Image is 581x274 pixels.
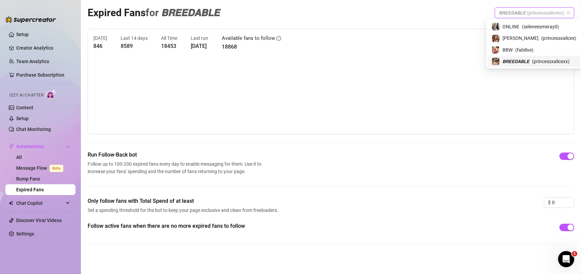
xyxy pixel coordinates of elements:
[16,165,66,171] a: Message FlowBeta
[121,42,148,50] article: 8589
[16,198,64,209] span: Chat Copilot
[16,141,64,152] span: Automations
[552,197,574,208] input: 0.00
[16,105,33,110] a: Content
[93,42,107,50] article: 846
[88,151,264,159] span: Run Follow-Back bot
[276,36,281,41] span: info-circle
[16,70,70,80] a: Purchase Subscription
[50,165,63,172] span: Beta
[16,116,29,121] a: Setup
[16,127,51,132] a: Chat Monitoring
[9,144,14,149] span: thunderbolt
[5,16,56,23] img: logo-BBDzfeDw.svg
[502,34,539,42] span: [PERSON_NAME]
[572,251,577,256] span: 1
[88,207,280,214] span: Set a spending threshold for the bot to keep your page exclusive and clean from freeloaders.
[16,155,22,160] a: All
[16,218,62,223] a: Discover Viral Videos
[121,34,148,42] article: Last 14 days
[222,34,275,43] article: Available fans to follow
[191,34,208,42] article: Last run
[492,46,499,54] img: BBW
[532,58,570,65] span: ( princessxalicexx )
[502,23,519,30] span: ONLINE
[16,187,44,192] a: Expired Fans
[9,92,43,99] span: Izzy AI Chatter
[16,231,34,237] a: Settings
[88,5,220,21] article: Expired Fans
[88,197,280,205] span: Only follow fans with Total Spend of at least
[502,58,529,65] span: 𝘽𝙍𝙀𝙀𝘿𝘼𝘽𝙇𝙀
[9,201,13,205] img: Chat Copilot
[161,42,177,50] article: 18453
[558,251,574,267] iframe: Intercom live chat
[16,43,70,53] a: Creator Analytics
[492,58,499,65] img: 𝘽𝙍𝙀𝙀𝘿𝘼𝘽𝙇𝙀
[16,176,40,182] a: Bump Fans
[492,23,499,30] img: ONLINE
[88,222,280,230] span: Follow active fans when there are no more expired fans to follow
[161,34,177,42] article: All Time
[46,89,57,99] img: AI Chatter
[492,35,499,42] img: 𝘼𝙇𝙄𝘾𝙀
[191,42,208,50] article: [DATE]
[16,59,49,64] a: Team Analytics
[16,32,29,37] a: Setup
[499,8,570,18] span: 𝘽𝙍𝙀𝙀𝘿𝘼𝘽𝙇𝙀 (princessxalicexx)
[515,46,533,54] span: ( fabilive )
[93,34,107,42] article: [DATE]
[541,34,576,42] span: ( princessxalicex )
[567,11,571,15] span: team
[502,46,513,54] span: BBW
[146,7,220,19] span: for 𝘽𝙍𝙀𝙀𝘿𝘼𝘽𝙇𝙀
[88,160,264,175] span: Follow up to 100-200 expired fans every day to enable messaging for them. Use it to increase your...
[522,23,559,30] span: ( seleneesmeray0 )
[222,43,281,51] article: 18868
